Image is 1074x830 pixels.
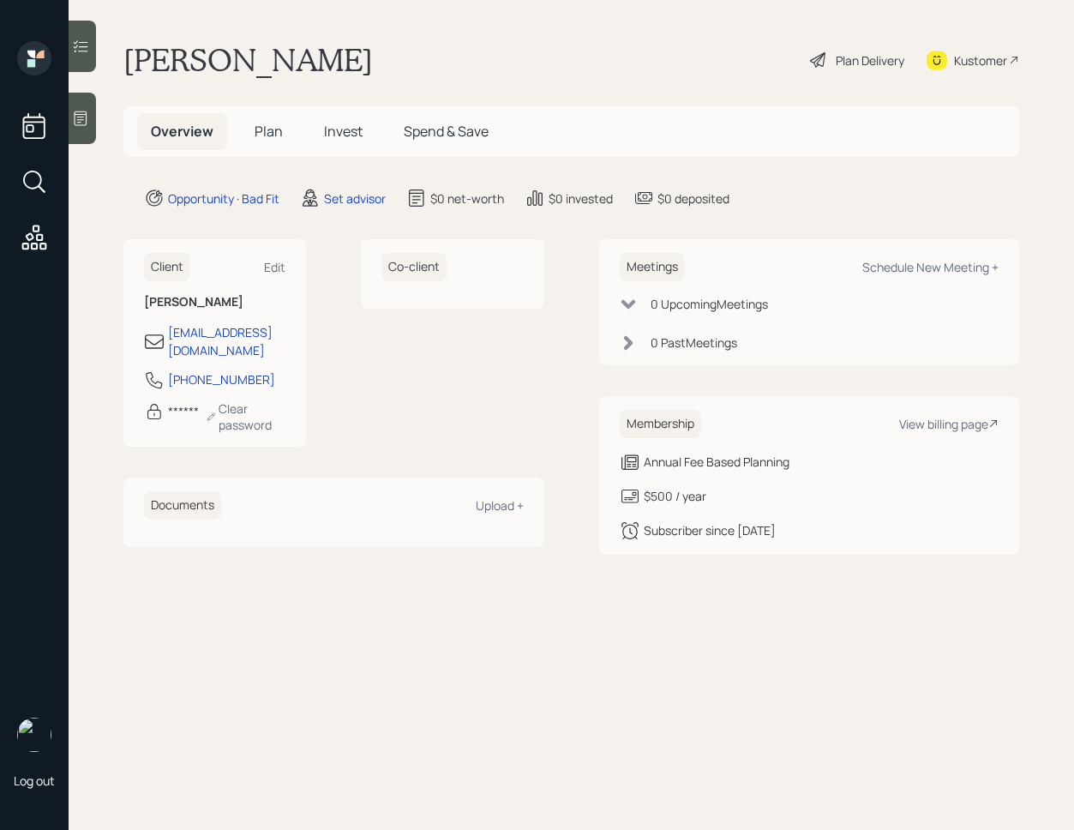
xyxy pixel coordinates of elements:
[644,521,776,539] div: Subscriber since [DATE]
[644,453,789,471] div: Annual Fee Based Planning
[14,773,55,789] div: Log out
[549,189,613,207] div: $0 invested
[144,491,221,520] h6: Documents
[620,253,685,281] h6: Meetings
[644,487,706,505] div: $500 / year
[264,259,285,275] div: Edit
[657,189,729,207] div: $0 deposited
[404,122,489,141] span: Spend & Save
[476,497,524,514] div: Upload +
[17,718,51,752] img: retirable_logo.png
[620,410,701,438] h6: Membership
[862,259,999,275] div: Schedule New Meeting +
[324,122,363,141] span: Invest
[651,334,737,352] div: 0 Past Meeting s
[381,253,447,281] h6: Co-client
[144,253,190,281] h6: Client
[899,416,999,432] div: View billing page
[954,51,1007,69] div: Kustomer
[151,122,213,141] span: Overview
[123,41,373,79] h1: [PERSON_NAME]
[144,295,285,310] h6: [PERSON_NAME]
[255,122,283,141] span: Plan
[324,189,386,207] div: Set advisor
[836,51,904,69] div: Plan Delivery
[168,370,275,388] div: [PHONE_NUMBER]
[168,189,279,207] div: Opportunity · Bad Fit
[430,189,504,207] div: $0 net-worth
[206,400,285,433] div: Clear password
[168,323,285,359] div: [EMAIL_ADDRESS][DOMAIN_NAME]
[651,295,768,313] div: 0 Upcoming Meeting s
